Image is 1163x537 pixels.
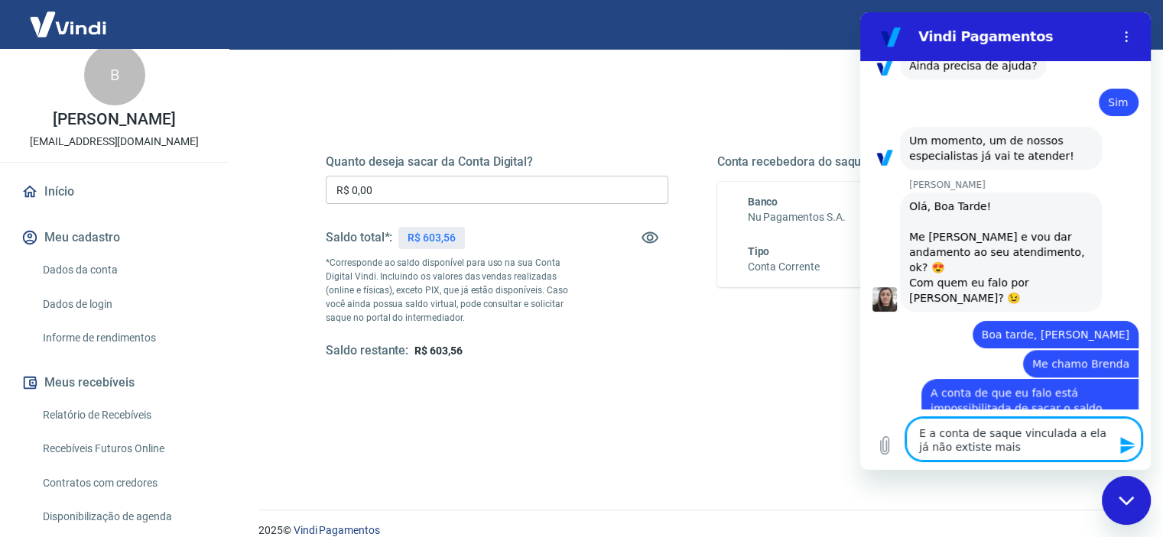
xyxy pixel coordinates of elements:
a: Contratos com credores [37,467,210,499]
h6: Nu Pagamentos S.A. [748,209,1029,225]
span: R$ 603,56 [414,345,463,357]
iframe: Botão para abrir a janela de mensagens, conversa em andamento [1102,476,1151,525]
h5: Saldo total*: [326,230,392,245]
p: R$ 603,56 [408,230,456,246]
span: Tipo [748,245,770,257]
p: [PERSON_NAME] [53,112,175,128]
a: Dados de login [37,289,210,320]
span: Banco [748,196,778,208]
div: B [84,44,145,105]
a: Início [18,175,210,209]
button: Sair [1090,11,1145,39]
button: Meus recebíveis [18,366,210,400]
h6: Conta Corrente [748,259,820,275]
a: Informe de rendimentos [37,322,210,354]
a: Dados da conta [37,254,210,286]
a: Relatório de Recebíveis [37,400,210,431]
a: Disponibilização de agenda [37,501,210,532]
p: *Corresponde ao saldo disponível para uso na sua Conta Digital Vindi. Incluindo os valores das ve... [326,256,583,325]
h5: Quanto deseja sacar da Conta Digital? [326,154,668,170]
iframe: Janela de mensagens [860,12,1151,470]
h5: Conta recebedora do saque [717,154,1060,170]
p: [EMAIL_ADDRESS][DOMAIN_NAME] [30,134,199,150]
h5: Saldo restante: [326,343,408,359]
a: Vindi Pagamentos [294,524,380,536]
a: Recebíveis Futuros Online [37,433,210,464]
img: Vindi [18,1,118,47]
button: Meu cadastro [18,221,210,254]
